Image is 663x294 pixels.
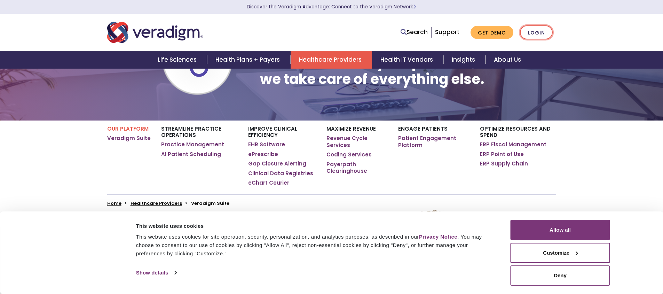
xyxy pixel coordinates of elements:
span: Learn More [413,3,416,10]
a: Life Sciences [149,51,207,69]
button: Customize [511,243,610,263]
a: Healthcare Providers [131,200,182,207]
div: This website uses cookies for site operation, security, personalization, and analytics purposes, ... [136,233,495,258]
a: ePrescribe [248,151,278,158]
a: Coding Services [326,151,372,158]
a: Insights [443,51,486,69]
a: Payerpath Clearinghouse [326,161,387,175]
a: ERP Point of Use [480,151,524,158]
a: Patient Engagement Platform [398,135,469,148]
h1: You take care of your patients, we take care of everything else. [260,54,484,87]
a: ERP Supply Chain [480,160,528,167]
a: Health IT Vendors [372,51,443,69]
a: Practice Management [161,141,224,148]
a: Health Plans + Payers [207,51,290,69]
a: Discover the Veradigm Advantage: Connect to the Veradigm NetworkLearn More [247,3,416,10]
button: Allow all [511,220,610,240]
a: Privacy Notice [419,234,457,240]
a: Login [520,25,553,40]
a: Search [401,28,428,37]
a: Gap Closure Alerting [248,160,306,167]
img: Veradigm logo [107,21,203,44]
a: Clinical Data Registries [248,170,313,177]
a: Healthcare Providers [291,51,372,69]
a: Show details [136,268,176,278]
button: Deny [511,265,610,286]
a: Support [435,28,459,36]
a: Veradigm Suite [107,135,151,142]
a: Get Demo [471,26,513,39]
a: EHR Software [248,141,285,148]
a: Revenue Cycle Services [326,135,387,148]
a: About Us [486,51,529,69]
a: ERP Fiscal Management [480,141,546,148]
div: This website uses cookies [136,222,495,230]
a: Home [107,200,121,207]
a: eChart Courier [248,179,289,186]
a: AI Patient Scheduling [161,151,221,158]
